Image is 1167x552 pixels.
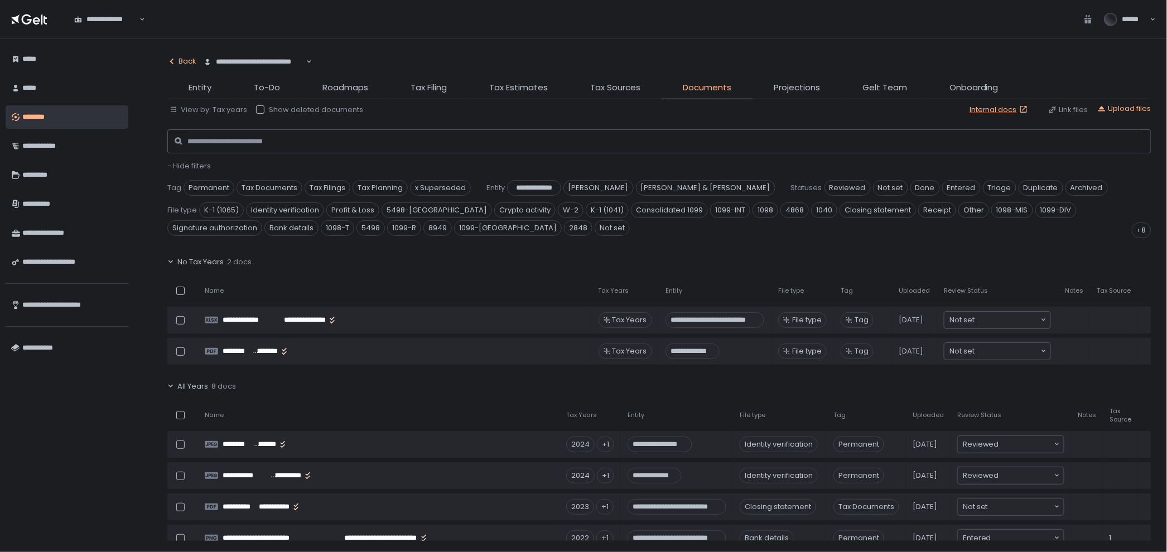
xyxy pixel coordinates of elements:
span: Identity verification [246,202,324,218]
div: +8 [1132,222,1151,238]
span: K-1 (1041) [586,202,629,218]
span: Review Status [944,287,988,295]
span: 1099-R [387,220,421,236]
span: Consolidated 1099 [631,202,708,218]
span: Tax Years [566,411,597,419]
div: +1 [597,437,614,452]
span: Signature authorization [167,220,262,236]
span: Statuses [791,183,822,193]
div: Search for option [944,343,1050,360]
span: Tax Years [613,315,647,325]
span: [PERSON_NAME] & [PERSON_NAME] [636,180,775,196]
button: View by: Tax years [170,105,247,115]
span: No Tax Years [177,257,224,267]
span: Tag [167,183,181,193]
span: All Years [177,381,208,391]
span: Profit & Loss [326,202,379,218]
span: Not set [595,220,630,236]
span: File type [778,287,804,295]
span: [DATE] [899,315,924,325]
div: 2023 [566,499,594,515]
span: 1098-T [321,220,354,236]
span: Not set [949,314,975,326]
span: Uploaded [899,287,930,295]
span: Notes [1078,411,1096,419]
button: Link files [1048,105,1088,115]
input: Search for option [991,532,1053,544]
span: Tax Sources [590,81,640,94]
div: Search for option [958,467,1064,484]
span: Tax Years [599,287,629,295]
input: Search for option [988,501,1053,512]
input: Search for option [975,346,1040,357]
span: 1099-DIV [1035,202,1077,218]
span: Done [910,180,940,196]
span: 2 docs [227,257,252,267]
div: Identity verification [740,437,818,452]
span: 5498-[GEOGRAPHIC_DATA] [382,202,492,218]
span: Entity [628,411,644,419]
span: Crypto activity [494,202,556,218]
a: Internal docs [970,105,1030,115]
div: Back [167,56,196,66]
span: 2848 [564,220,592,236]
span: Documents [683,81,731,94]
span: Projections [774,81,820,94]
span: Name [205,287,224,295]
span: Onboarding [949,81,999,94]
div: 2024 [566,468,595,483]
span: Notes [1065,287,1083,295]
span: Entity [189,81,211,94]
div: 2022 [566,530,594,546]
span: Bank details [264,220,319,236]
span: File type [740,411,765,419]
span: Not set [963,501,988,512]
div: +1 [596,499,614,515]
span: 5498 [356,220,385,236]
div: Search for option [958,530,1064,546]
span: Permanent [184,180,234,196]
span: Tax Source [1097,287,1131,295]
span: Triage [983,180,1016,196]
div: Search for option [196,50,312,74]
span: Entered [942,180,981,196]
span: Tax Estimates [489,81,548,94]
span: Roadmaps [322,81,368,94]
span: Tax Filings [305,180,350,196]
span: [PERSON_NAME] [563,180,634,196]
span: W-2 [558,202,583,218]
span: Receipt [918,202,956,218]
div: Search for option [67,7,145,31]
div: Search for option [944,312,1050,328]
div: Bank details [740,530,794,546]
span: Permanent [833,437,884,452]
div: Search for option [958,436,1064,453]
span: Entity [486,183,505,193]
span: x Superseded [410,180,471,196]
button: - Hide filters [167,161,211,171]
span: Tax Documents [237,180,302,196]
div: 2024 [566,437,595,452]
button: Back [167,50,196,72]
span: Other [958,202,989,218]
div: Closing statement [740,499,816,515]
span: Entity [666,287,682,295]
span: Tag [855,315,869,325]
input: Search for option [999,439,1053,450]
span: Tax Planning [353,180,408,196]
span: 1099-INT [710,202,750,218]
span: Closing statement [840,202,916,218]
span: Reviewed [963,470,999,481]
span: [DATE] [913,471,937,481]
span: Permanent [833,530,884,546]
span: Reviewed [963,439,999,450]
span: File type [167,205,197,215]
span: 8949 [423,220,452,236]
span: 4868 [780,202,809,218]
button: Upload files [1097,104,1151,114]
span: 1099-[GEOGRAPHIC_DATA] [454,220,562,236]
